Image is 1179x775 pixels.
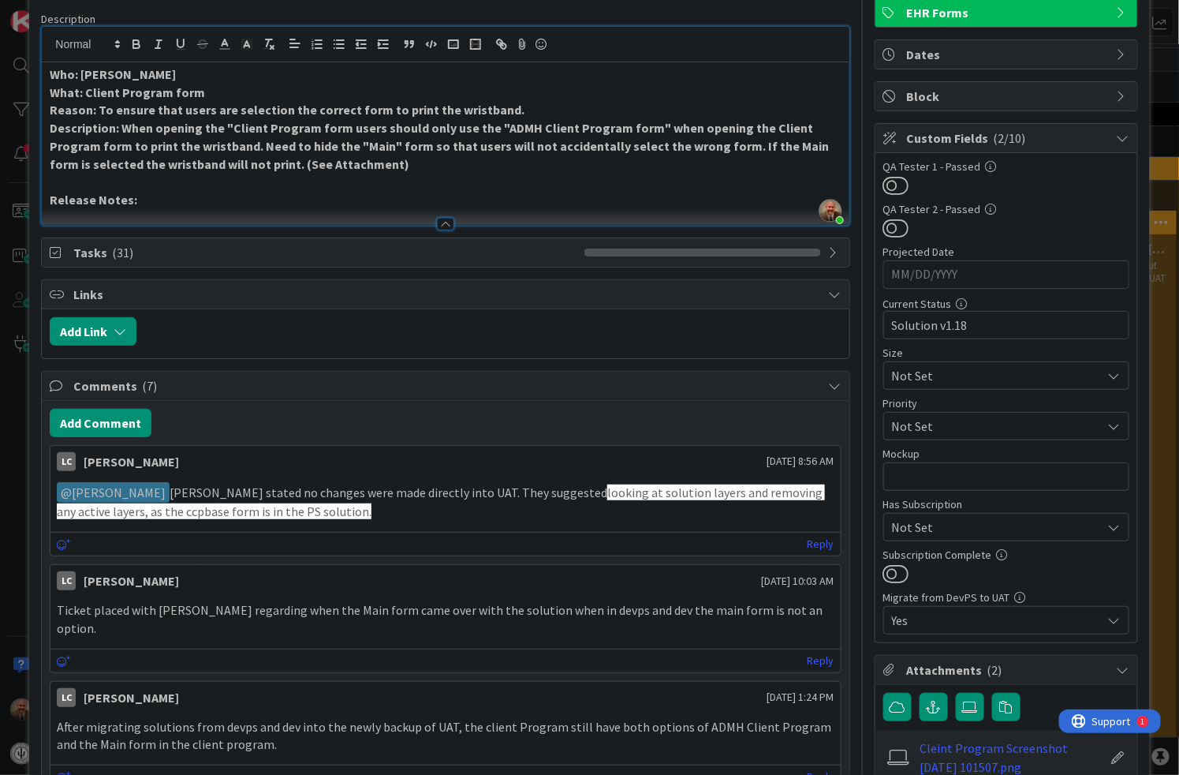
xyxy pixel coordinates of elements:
[808,534,834,554] a: Reply
[883,499,1129,510] div: Has Subscription
[883,398,1129,409] div: Priority
[50,84,205,100] strong: What: Client Program form
[892,415,1094,437] span: Not Set
[883,592,1129,603] div: Migrate from DevPS to UAT
[883,246,1129,257] div: Projected Date
[883,161,1129,172] div: QA Tester 1 - Passed
[883,448,1129,459] div: Mockup
[50,120,831,171] strong: When opening the "Client Program form users should only use the "ADMH Client Program form" when o...
[73,285,820,304] span: Links
[892,609,1094,631] span: Yes
[57,452,76,471] div: LC
[883,204,1129,215] div: QA Tester 2 - Passed
[57,688,76,707] div: LC
[142,378,157,394] span: ( 7 )
[84,452,179,471] div: [PERSON_NAME]
[61,485,166,500] span: [PERSON_NAME]
[907,661,1109,680] span: Attachments
[41,12,95,26] span: Description
[987,662,1002,678] span: ( 2 )
[892,365,1094,387] span: Not Set
[57,718,834,754] p: After migrating solutions from devps and dev into the newly backup of UAT, the client Program sti...
[50,317,136,346] button: Add Link
[883,347,1129,358] div: Size
[50,192,137,208] strong: Release Notes:
[762,573,834,590] span: [DATE] 10:03 AM
[907,3,1109,22] span: EHR Forms
[112,245,133,260] span: ( 31 )
[33,2,72,21] span: Support
[892,516,1094,538] span: Not Set
[57,571,76,590] div: LC
[73,376,820,395] span: Comments
[907,87,1109,106] span: Block
[994,130,1026,146] span: ( 2/10 )
[50,409,151,437] button: Add Comment
[883,549,1129,560] div: Subscription Complete
[84,688,179,707] div: [PERSON_NAME]
[50,102,524,118] strong: Reason: To ensure that users are selection the correct form to print the wristband.
[50,120,119,136] strong: Description:
[84,571,179,590] div: [PERSON_NAME]
[819,200,841,222] img: 0nigyhlgH0Dk9kFadyFa4TCnwItpMP52.jfif
[61,485,72,500] span: @
[907,45,1109,64] span: Dates
[892,261,1121,288] input: MM/DD/YYYY
[883,297,952,311] label: Current Status
[907,129,1109,148] span: Custom Fields
[57,482,834,521] p: [PERSON_NAME] stated no changes were made directly into UAT. They suggested
[57,601,834,637] p: Ticket placed with [PERSON_NAME] regarding when the Main form came over with the solution when in...
[82,6,86,19] div: 1
[50,66,176,82] strong: Who: [PERSON_NAME]
[73,243,576,262] span: Tasks
[767,689,834,706] span: [DATE] 1:24 PM
[767,453,834,470] span: [DATE] 8:56 AM
[808,651,834,671] a: Reply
